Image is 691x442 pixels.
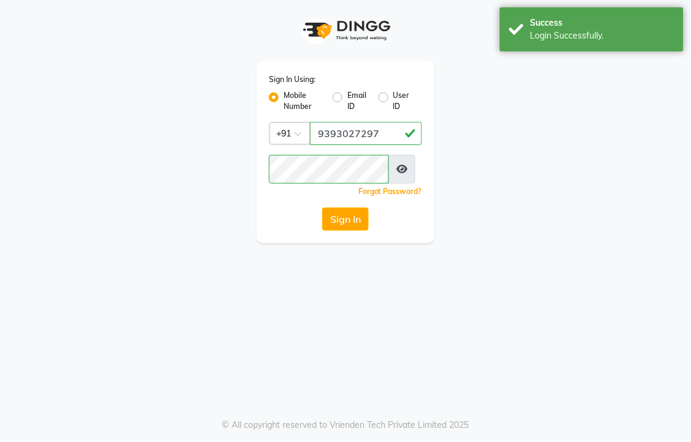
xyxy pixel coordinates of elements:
label: Sign In Using: [269,74,315,85]
button: Sign In [322,208,369,231]
div: Login Successfully. [531,29,674,42]
input: Username [310,122,422,145]
a: Forgot Password? [358,187,422,196]
input: Username [269,155,389,184]
img: logo1.svg [296,12,395,48]
label: Mobile Number [284,90,323,112]
label: User ID [393,90,412,112]
label: Email ID [347,90,368,112]
div: Success [531,17,674,29]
